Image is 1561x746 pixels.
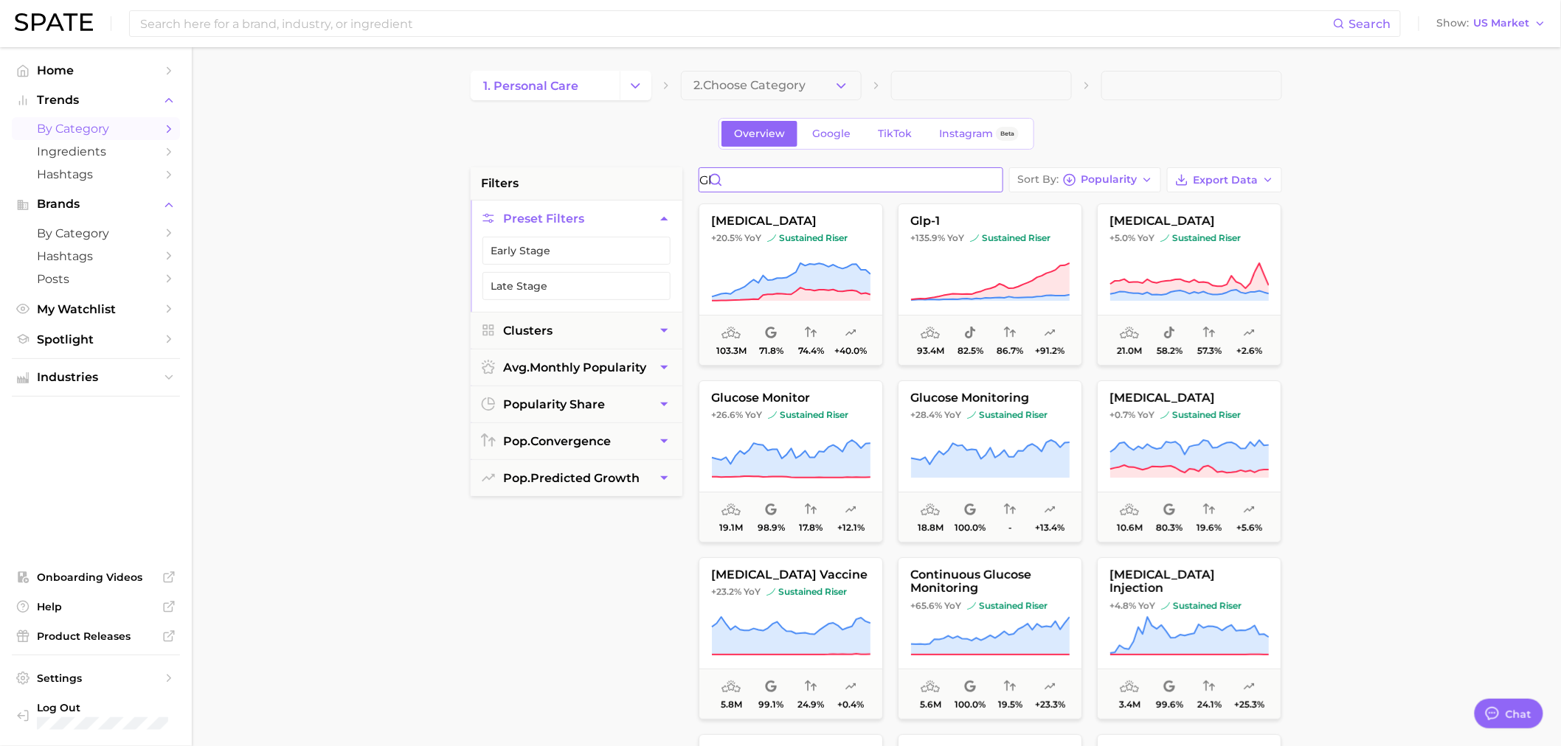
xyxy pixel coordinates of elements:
span: Google [812,128,851,140]
span: 99.1% [758,700,783,710]
span: sustained riser [967,409,1048,421]
a: My Watchlist [12,298,180,321]
span: Onboarding Videos [37,571,155,584]
span: Industries [37,371,155,384]
span: Preset Filters [503,212,584,226]
span: 80.3% [1156,523,1183,533]
span: 98.9% [758,523,785,533]
span: 19.6% [1197,523,1222,533]
button: Trends [12,89,180,111]
span: 82.5% [958,346,983,356]
span: Beta [1000,128,1014,140]
button: Industries [12,366,180,388]
span: US Market [1474,19,1530,27]
span: 100.0% [955,700,986,710]
span: Posts [37,272,155,286]
button: glp-1+135.9% YoYsustained risersustained riser93.4m82.5%86.7%+91.2% [898,203,1082,366]
span: Brands [37,198,155,211]
span: popularity share: Google [1163,678,1175,696]
span: popularity convergence: Insufficient Data [1004,501,1016,519]
span: My Watchlist [37,302,155,316]
span: Spotlight [37,332,155,346]
span: 100.0% [955,523,986,533]
span: sustained riser [766,586,847,598]
button: [MEDICAL_DATA] vaccine+23.2% YoYsustained risersustained riser5.8m99.1%24.9%+0.4% [699,557,883,719]
abbr: average [503,360,530,374]
span: +2.6% [1236,346,1262,356]
img: SPATE [15,13,93,31]
span: TikTok [878,128,912,140]
span: +5.6% [1236,523,1262,533]
span: sustained riser [1161,600,1242,612]
span: YoY [944,409,961,421]
span: Product Releases [37,630,155,643]
span: [MEDICAL_DATA] [1098,391,1281,405]
span: sustained riser [767,232,848,244]
img: sustained riser [767,234,776,243]
button: glucose monitor+26.6% YoYsustained risersustained riser19.1m98.9%17.8%+12.1% [699,380,883,543]
span: 1. personal care [483,79,578,93]
span: popularity share: Google [765,678,777,696]
span: popularity predicted growth: Uncertain [845,678,856,696]
span: popularity share: TikTok [1163,324,1175,342]
span: by Category [37,226,155,240]
span: popularity predicted growth: Very Likely [845,324,856,342]
button: 2.Choose Category [681,71,862,100]
span: +4.8% [1110,600,1136,611]
a: Home [12,59,180,82]
span: Show [1437,19,1470,27]
span: +13.4% [1035,523,1065,533]
input: Search here for a brand, industry, or ingredient [139,11,1333,36]
a: Settings [12,667,180,689]
span: YoY [744,586,761,598]
span: glucose monitoring [899,391,1081,405]
span: +65.6% [910,600,942,611]
span: sustained riser [1160,232,1241,244]
button: ShowUS Market [1433,14,1550,33]
span: popularity share: Google [765,324,777,342]
span: popularity share: Google [1163,501,1175,519]
span: average monthly popularity: High Popularity [1120,501,1139,519]
span: [MEDICAL_DATA] [1098,215,1281,228]
a: Google [800,121,863,147]
span: popularity predicted growth: Likely [1243,678,1255,696]
span: 2. Choose Category [693,79,806,92]
span: +135.9% [910,232,945,243]
span: Clusters [503,324,553,338]
a: Hashtags [12,163,180,186]
span: popularity share: TikTok [964,324,976,342]
span: +91.2% [1035,346,1065,356]
img: sustained riser [967,411,976,419]
a: TikTok [865,121,924,147]
span: popularity predicted growth: Uncertain [1243,324,1255,342]
span: popularity convergence: Low Convergence [1203,678,1215,696]
a: Help [12,596,180,618]
a: by Category [12,117,180,140]
span: 19.1m [719,523,743,533]
span: popularity convergence: High Convergence [805,324,817,342]
span: YoY [1138,409,1155,421]
abbr: popularity index [503,471,530,485]
span: sustained riser [970,232,1051,244]
span: popularity predicted growth: Very Likely [1044,678,1056,696]
a: 1. personal care [471,71,620,100]
span: YoY [745,409,762,421]
span: Trends [37,94,155,107]
button: pop.convergence [471,423,682,459]
span: Settings [37,672,155,685]
button: glucose monitoring+28.4% YoYsustained risersustained riser18.8m100.0%-+13.4% [898,380,1082,543]
span: popularity predicted growth: Likely [1243,501,1255,519]
button: Preset Filters [471,201,682,237]
span: sustained riser [967,600,1048,612]
span: 74.4% [798,346,824,356]
span: average monthly popularity: High Popularity [1120,678,1139,696]
button: [MEDICAL_DATA]+5.0% YoYsustained risersustained riser21.0m58.2%57.3%+2.6% [1097,203,1281,366]
span: popularity share: Google [765,501,777,519]
button: continuous glucose monitoring+65.6% YoYsustained risersustained riser5.6m100.0%19.5%+23.3% [898,557,1082,719]
span: average monthly popularity: Very High Popularity [721,324,741,342]
span: 57.3% [1197,346,1222,356]
span: Log Out [37,701,168,714]
span: average monthly popularity: High Popularity [721,678,741,696]
span: Popularity [1081,175,1137,184]
span: +25.3% [1234,700,1264,710]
